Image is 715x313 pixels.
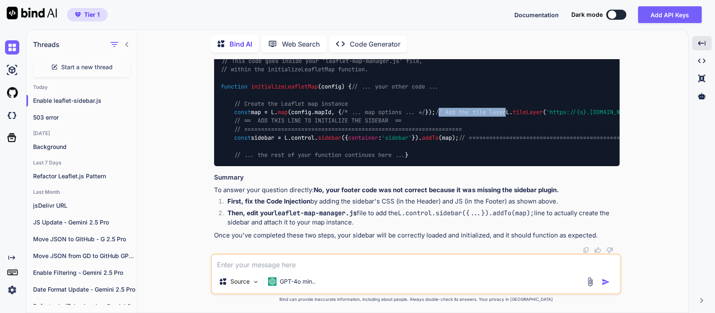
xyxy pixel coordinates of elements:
span: // within the initializeLeafletMap function. [221,65,368,73]
span: control [291,134,315,141]
p: Refactor kpiTokenizer.js - Gemini 2.5 Pro [33,302,137,310]
p: Move JSON to GitHub - G 2.5 Pro [33,235,137,243]
img: darkCloudIdeIcon [5,108,19,123]
span: Documentation [514,11,559,18]
img: premium [75,12,81,17]
h3: Summary [214,173,619,183]
p: 503 error [33,113,137,122]
h2: [DATE] [26,130,137,137]
button: Documentation [514,10,559,19]
span: config [321,83,341,90]
span: // ... your other code ... [351,83,439,90]
p: Enable Filtering - Gemini 2.5 Pro [33,269,137,277]
img: icon [601,278,610,286]
img: like [594,247,601,253]
span: sidebar [318,134,341,141]
code: L.control.sidebar({...}).addTo(map); [398,209,534,217]
p: Enable leaflet-sidebar.js [33,97,137,105]
span: // ================================================================= [234,125,462,133]
button: Add API Keys [638,6,702,23]
h2: Last Month [26,189,137,196]
li: file to add the line to actually create the sidebar and attach it to your map instance. [221,209,619,227]
span: // == ADD THIS LINE TO INITIALIZE THE SIDEBAR == [234,117,402,125]
span: tileLayer [512,108,542,116]
img: GPT-4o mini [268,277,276,286]
p: Bind can provide inaccurate information, including about people. Always double-check its answers.... [211,296,621,303]
p: Source [230,277,250,286]
span: map [278,108,288,116]
li: by adding the sidebar's CSS (in the Header) and JS (in the Footer) as shown above. [221,197,619,209]
img: copy [583,247,589,253]
img: ai-studio [5,63,19,77]
span: initializeLeafletMap [251,83,318,90]
span: mapId [315,108,331,116]
span: const [234,108,251,116]
span: // ... the rest of your function continues here ... [234,151,405,159]
span: container [348,134,378,141]
img: githubLight [5,86,19,100]
span: function [221,83,248,90]
strong: Then, edit your [227,209,357,217]
p: To answer your question directly: [214,185,619,195]
p: Background [33,143,137,151]
p: GPT-4o min.. [280,277,315,286]
p: Bind AI [230,39,252,49]
img: attachment [585,277,595,287]
p: Once you've completed these two steps, your sidebar will be correctly loaded and initialized, and... [214,231,619,240]
p: Move JSON from GD to GitHub GPT -4o [33,252,137,260]
p: Code Generator [350,39,400,49]
img: dislike [606,247,613,253]
p: jsDelivr URL [33,201,137,210]
span: // This code goes inside your 'leaflet-map-manager.js' file, [222,57,423,65]
img: Pick Models [252,278,259,285]
p: Refactor Leaflet.js Pattern [33,172,137,180]
img: chat [5,40,19,55]
span: // ================================================================= [459,134,687,141]
span: Start a new thread [61,63,113,71]
span: /* ... map options ... */ [341,108,425,116]
h2: Last 7 Days [26,159,137,166]
p: Date Format Update - Gemini 2.5 Pro [33,285,137,294]
span: const [234,134,251,141]
strong: No, your footer code was not correct because it was missing the sidebar plugin. [314,186,558,194]
span: Tier 1 [84,10,100,19]
h1: Threads [33,39,59,50]
img: settings [5,283,19,297]
span: 'https://{s}.[DOMAIN_NAME]/{z}/{x}/{y}.png' [546,108,690,116]
span: Dark mode [571,10,603,19]
p: Web Search [282,39,320,49]
button: premiumTier 1 [67,8,108,21]
strong: First, fix the Code Injection [227,197,310,205]
p: JS Update - Gemini 2.5 Pro [33,218,137,227]
code: leaflet-map-manager.js [274,209,357,217]
span: // Add the tile layer [435,108,506,116]
h2: Today [26,84,137,91]
span: addTo [422,134,439,141]
span: // Create the Leaflet map instance [234,100,348,107]
span: 'sidebar' [382,134,412,141]
img: Bind AI [7,7,57,19]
